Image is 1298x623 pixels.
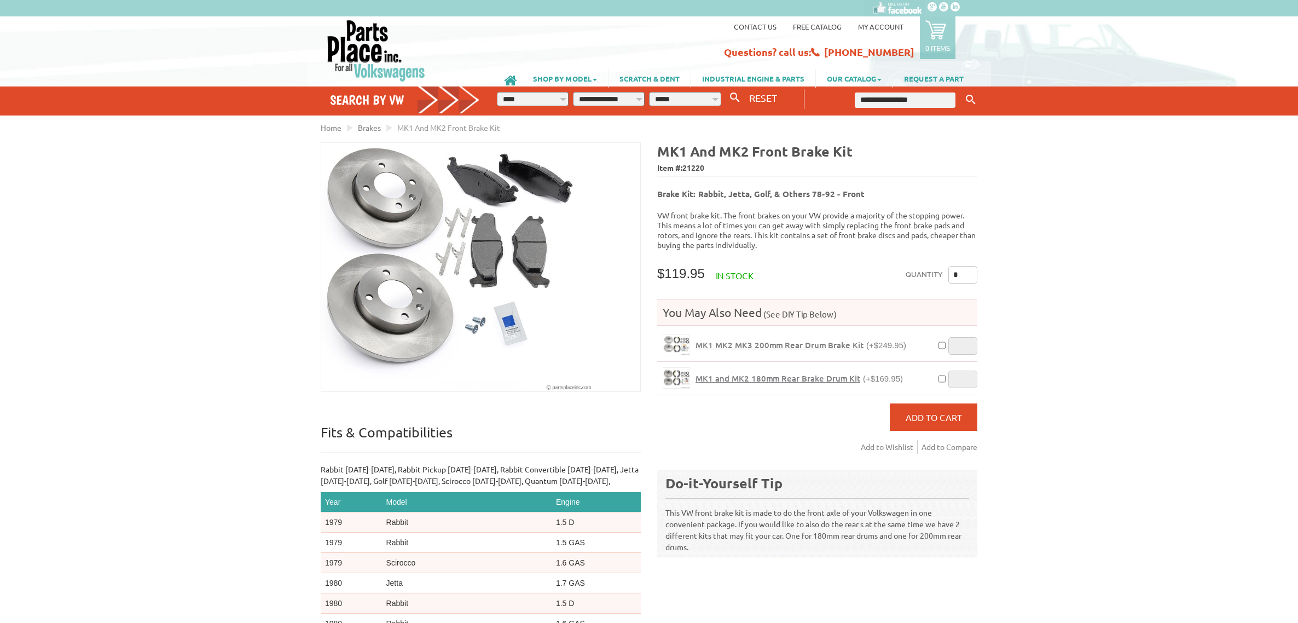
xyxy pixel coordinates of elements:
[657,188,865,199] b: Brake Kit: Rabbit, Jetta, Golf, & Others 78-92 - Front
[657,142,853,160] b: MK1 and MK2 Front Brake Kit
[963,91,979,109] button: Keyword Search
[893,69,975,88] a: REQUEST A PART
[552,593,641,614] td: 1.5 D
[665,498,969,553] p: This VW front brake kit is made to do the front axle of your Volkswagen in one convenient package...
[522,69,608,88] a: SHOP BY MODEL
[321,533,382,553] td: 1979
[863,374,903,383] span: (+$169.95)
[696,340,906,350] a: MK1 MK2 MK3 200mm Rear Drum Brake Kit(+$249.95)
[906,266,943,284] label: Quantity
[321,553,382,573] td: 1979
[382,512,552,533] td: Rabbit
[552,512,641,533] td: 1.5 D
[657,160,977,176] span: Item #:
[920,16,955,59] a: 0 items
[663,367,690,389] a: MK1 and MK2 180mm Rear Brake Drum Kit
[663,334,689,355] img: MK1 MK2 MK3 200mm Rear Drum Brake Kit
[321,424,641,453] p: Fits & Compatibilities
[861,440,918,454] a: Add to Wishlist
[330,92,480,108] h4: Search by VW
[866,341,906,350] span: (+$249.95)
[657,210,977,250] p: VW front brake kit. The front brakes on your VW provide a majority of the stopping power. This me...
[321,143,640,391] img: MK1 and MK2 Front Brake Kit
[665,474,783,492] b: Do-it-Yourself Tip
[745,90,781,106] button: RESET
[382,533,552,553] td: Rabbit
[382,593,552,614] td: Rabbit
[609,69,691,88] a: SCRATCH & DENT
[716,270,754,281] span: In stock
[657,305,977,320] h4: You May Also Need
[890,403,977,431] button: Add to Cart
[382,573,552,593] td: Jetta
[657,266,705,281] span: $119.95
[663,368,689,388] img: MK1 and MK2 180mm Rear Brake Drum Kit
[358,123,381,132] a: Brakes
[321,464,641,487] p: Rabbit [DATE]-[DATE], Rabbit Pickup [DATE]-[DATE], Rabbit Convertible [DATE]-[DATE], Jetta [DATE]...
[906,412,962,423] span: Add to Cart
[326,19,426,82] img: Parts Place Inc!
[696,373,860,384] span: MK1 and MK2 180mm Rear Brake Drum Kit
[816,69,893,88] a: OUR CATALOG
[321,512,382,533] td: 1979
[321,573,382,593] td: 1980
[696,339,864,350] span: MK1 MK2 MK3 200mm Rear Drum Brake Kit
[734,22,777,31] a: Contact us
[925,43,950,53] p: 0 items
[858,22,903,31] a: My Account
[922,440,977,454] a: Add to Compare
[793,22,842,31] a: Free Catalog
[696,373,903,384] a: MK1 and MK2 180mm Rear Brake Drum Kit(+$169.95)
[552,533,641,553] td: 1.5 GAS
[321,123,341,132] a: Home
[749,92,777,103] span: RESET
[382,492,552,512] th: Model
[552,492,641,512] th: Engine
[382,553,552,573] td: Scirocco
[726,90,744,106] button: Search By VW...
[682,163,704,172] span: 21220
[552,573,641,593] td: 1.7 GAS
[321,593,382,614] td: 1980
[762,309,837,319] span: (See DIY Tip Below)
[397,123,500,132] span: MK1 and MK2 Front Brake Kit
[321,492,382,512] th: Year
[552,553,641,573] td: 1.6 GAS
[691,69,815,88] a: INDUSTRIAL ENGINE & PARTS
